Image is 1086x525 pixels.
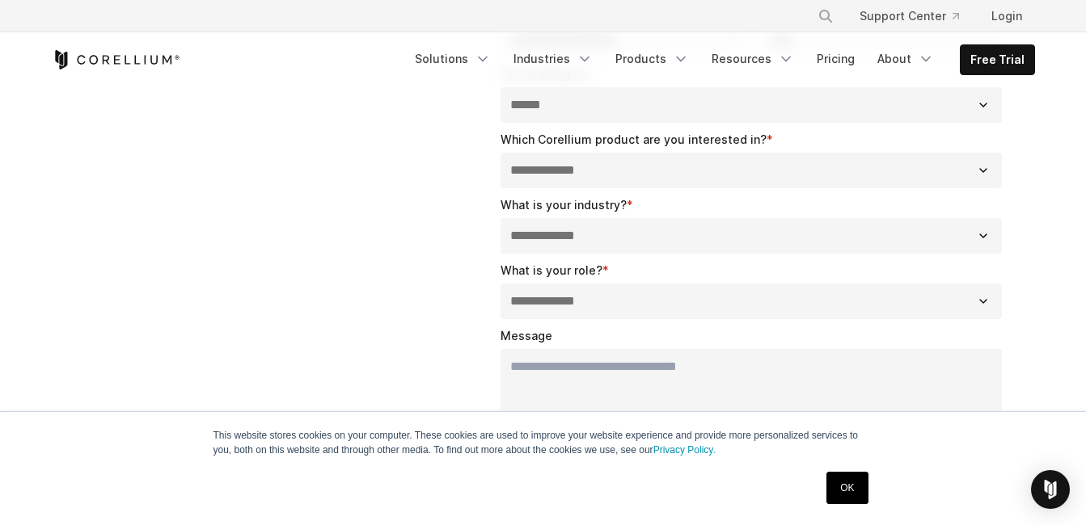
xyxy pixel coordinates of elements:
[702,44,804,73] a: Resources
[501,198,627,212] span: What is your industry?
[52,50,180,69] a: Corellium Home
[213,428,873,457] p: This website stores cookies on your computer. These cookies are used to improve your website expe...
[653,444,716,456] a: Privacy Policy.
[405,44,1035,75] div: Navigation Menu
[798,2,1035,31] div: Navigation Menu
[501,329,552,342] span: Message
[847,2,972,31] a: Support Center
[501,263,602,277] span: What is your role?
[807,44,864,73] a: Pricing
[606,44,699,73] a: Products
[868,44,944,73] a: About
[405,44,501,73] a: Solutions
[501,132,767,146] span: Which Corellium product are you interested in?
[504,44,602,73] a: Industries
[1031,470,1070,509] div: Open Intercom Messenger
[826,472,868,504] a: OK
[811,2,840,31] button: Search
[978,2,1035,31] a: Login
[961,45,1034,74] a: Free Trial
